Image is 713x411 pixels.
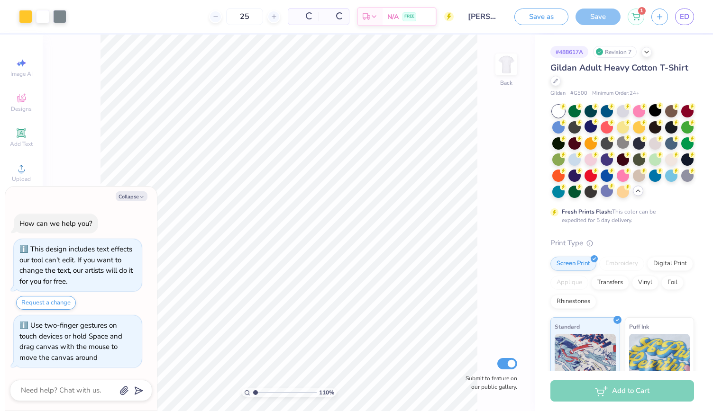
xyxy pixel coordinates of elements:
[661,276,684,290] div: Foil
[497,55,516,74] img: Back
[19,244,133,286] div: This design includes text effects our tool can't edit. If you want to change the text, our artist...
[550,62,688,73] span: Gildan Adult Heavy Cotton T-Shirt
[592,89,640,98] span: Minimum Order: 24 +
[514,9,568,25] button: Save as
[461,7,507,26] input: Untitled Design
[591,276,629,290] div: Transfers
[16,296,76,310] button: Request a change
[404,13,414,20] span: FREE
[599,257,644,271] div: Embroidery
[593,46,637,58] div: Revision 7
[19,219,92,228] div: How can we help you?
[11,105,32,113] span: Designs
[12,175,31,183] span: Upload
[116,191,147,201] button: Collapse
[550,46,588,58] div: # 488617A
[562,207,678,224] div: This color can be expedited for 5 day delivery.
[19,321,122,362] div: Use two-finger gestures on touch devices or hold Space and drag canvas with the mouse to move the...
[10,140,33,148] span: Add Text
[555,322,580,331] span: Standard
[638,7,646,15] span: 1
[387,12,399,22] span: N/A
[319,388,334,397] span: 110 %
[460,374,517,391] label: Submit to feature on our public gallery.
[570,89,587,98] span: # G500
[647,257,693,271] div: Digital Print
[226,8,263,25] input: – –
[10,70,33,78] span: Image AI
[629,334,690,381] img: Puff Ink
[500,79,512,87] div: Back
[555,334,616,381] img: Standard
[562,208,612,215] strong: Fresh Prints Flash:
[632,276,658,290] div: Vinyl
[675,9,694,25] a: ED
[550,295,596,309] div: Rhinestones
[550,89,566,98] span: Gildan
[550,238,694,249] div: Print Type
[550,257,596,271] div: Screen Print
[680,11,689,22] span: ED
[550,276,588,290] div: Applique
[629,322,649,331] span: Puff Ink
